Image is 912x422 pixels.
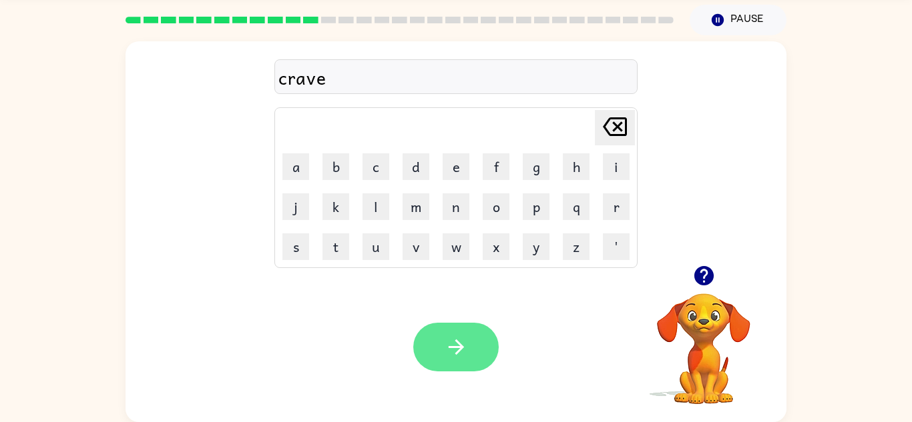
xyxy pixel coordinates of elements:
[322,233,349,260] button: t
[563,193,590,220] button: q
[443,153,469,180] button: e
[637,273,770,406] video: Your browser must support playing .mp4 files to use Literably. Please try using another browser.
[403,153,429,180] button: d
[322,193,349,220] button: k
[563,233,590,260] button: z
[282,193,309,220] button: j
[443,233,469,260] button: w
[363,153,389,180] button: c
[603,233,630,260] button: '
[523,153,549,180] button: g
[603,193,630,220] button: r
[403,193,429,220] button: m
[363,193,389,220] button: l
[523,233,549,260] button: y
[603,153,630,180] button: i
[523,193,549,220] button: p
[563,153,590,180] button: h
[403,233,429,260] button: v
[282,153,309,180] button: a
[278,63,634,91] div: crave
[483,193,509,220] button: o
[690,5,786,35] button: Pause
[363,233,389,260] button: u
[443,193,469,220] button: n
[282,233,309,260] button: s
[322,153,349,180] button: b
[483,153,509,180] button: f
[483,233,509,260] button: x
